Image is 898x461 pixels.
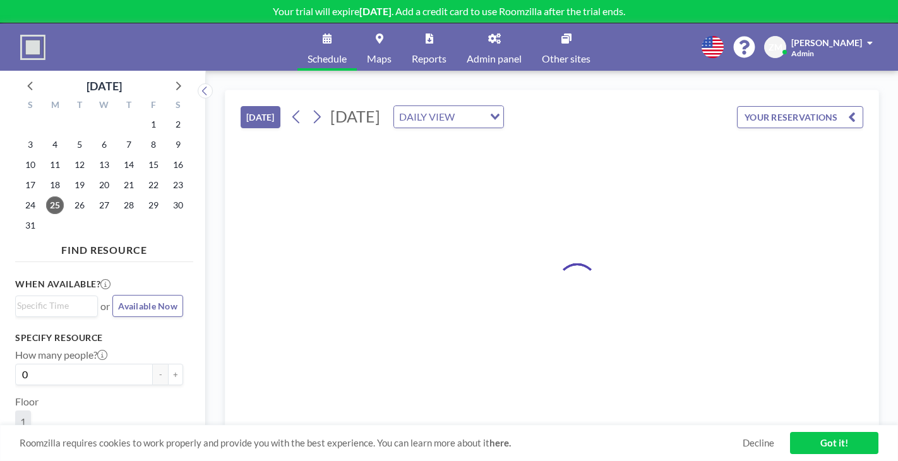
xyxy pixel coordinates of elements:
span: Sunday, August 17, 2025 [21,176,39,194]
h4: FIND RESOURCE [15,239,193,256]
div: F [141,98,165,114]
span: Wednesday, August 20, 2025 [95,176,113,194]
a: Maps [357,23,402,71]
div: M [43,98,68,114]
span: Friday, August 8, 2025 [145,136,162,153]
span: Roomzilla requires cookies to work properly and provide you with the best experience. You can lea... [20,437,743,449]
span: Available Now [118,301,177,311]
span: Sunday, August 3, 2025 [21,136,39,153]
div: [DATE] [87,77,122,95]
div: S [165,98,190,114]
span: DAILY VIEW [397,109,457,125]
span: Friday, August 29, 2025 [145,196,162,214]
span: Friday, August 15, 2025 [145,156,162,174]
span: 1 [20,416,26,428]
div: W [92,98,117,114]
div: Search for option [16,296,97,315]
span: Monday, August 11, 2025 [46,156,64,174]
span: Saturday, August 23, 2025 [169,176,187,194]
span: Saturday, August 9, 2025 [169,136,187,153]
span: Reports [412,54,446,64]
div: S [18,98,43,114]
h3: Specify resource [15,332,183,344]
span: Sunday, August 31, 2025 [21,217,39,234]
span: Monday, August 18, 2025 [46,176,64,194]
span: Sunday, August 24, 2025 [21,196,39,214]
span: Thursday, August 7, 2025 [120,136,138,153]
span: Tuesday, August 26, 2025 [71,196,88,214]
span: ZM [769,42,782,53]
span: Saturday, August 30, 2025 [169,196,187,214]
span: Friday, August 1, 2025 [145,116,162,133]
a: Other sites [532,23,601,71]
span: Monday, August 25, 2025 [46,196,64,214]
span: Saturday, August 2, 2025 [169,116,187,133]
span: Sunday, August 10, 2025 [21,156,39,174]
span: Wednesday, August 27, 2025 [95,196,113,214]
a: Admin panel [457,23,532,71]
input: Search for option [17,299,90,313]
span: [PERSON_NAME] [791,37,862,48]
span: Wednesday, August 6, 2025 [95,136,113,153]
div: T [116,98,141,114]
a: Reports [402,23,457,71]
span: Thursday, August 14, 2025 [120,156,138,174]
button: - [153,364,168,385]
span: Tuesday, August 19, 2025 [71,176,88,194]
span: Monday, August 4, 2025 [46,136,64,153]
span: Thursday, August 21, 2025 [120,176,138,194]
span: Saturday, August 16, 2025 [169,156,187,174]
span: Admin [791,49,814,58]
a: Got it! [790,432,878,454]
span: or [100,300,110,313]
button: YOUR RESERVATIONS [737,106,863,128]
a: Schedule [297,23,357,71]
button: [DATE] [241,106,280,128]
button: + [168,364,183,385]
span: Tuesday, August 12, 2025 [71,156,88,174]
a: here. [489,437,511,448]
span: Schedule [308,54,347,64]
span: Tuesday, August 5, 2025 [71,136,88,153]
label: How many people? [15,349,107,361]
img: organization-logo [20,35,45,60]
b: [DATE] [359,5,392,17]
input: Search for option [458,109,482,125]
span: Other sites [542,54,590,64]
button: Available Now [112,295,183,317]
span: Friday, August 22, 2025 [145,176,162,194]
div: T [68,98,92,114]
div: Search for option [394,106,503,128]
span: Wednesday, August 13, 2025 [95,156,113,174]
span: Admin panel [467,54,522,64]
span: [DATE] [330,107,380,126]
span: Thursday, August 28, 2025 [120,196,138,214]
span: Maps [367,54,392,64]
a: Decline [743,437,774,449]
label: Floor [15,395,39,408]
